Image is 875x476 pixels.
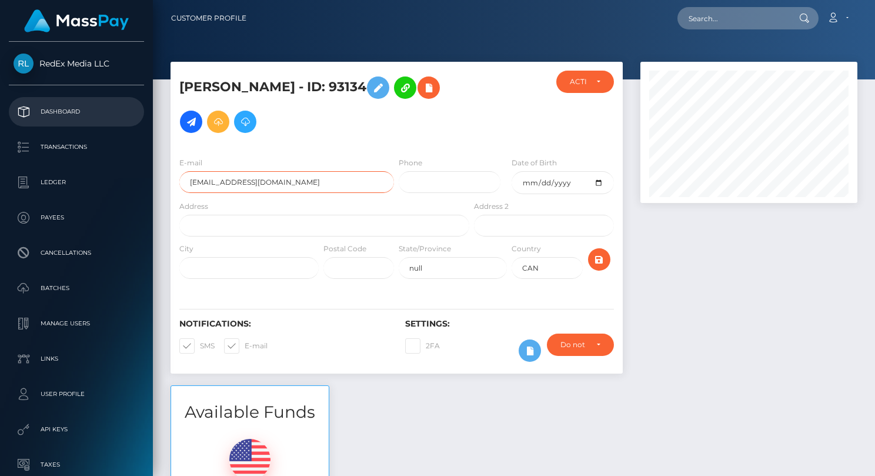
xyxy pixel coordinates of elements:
[399,244,451,254] label: State/Province
[179,244,193,254] label: City
[14,209,139,227] p: Payees
[14,315,139,332] p: Manage Users
[179,201,208,212] label: Address
[224,338,268,354] label: E-mail
[14,421,139,438] p: API Keys
[14,54,34,74] img: RedEx Media LLC
[9,203,144,232] a: Payees
[9,344,144,374] a: Links
[14,244,139,262] p: Cancellations
[9,415,144,444] a: API Keys
[14,350,139,368] p: Links
[14,279,139,297] p: Batches
[14,174,139,191] p: Ledger
[9,309,144,338] a: Manage Users
[14,138,139,156] p: Transactions
[399,158,422,168] label: Phone
[323,244,366,254] label: Postal Code
[9,132,144,162] a: Transactions
[570,77,587,86] div: ACTIVE
[14,103,139,121] p: Dashboard
[24,9,129,32] img: MassPay Logo
[179,71,463,139] h5: [PERSON_NAME] - ID: 93134
[474,201,509,212] label: Address 2
[180,111,202,133] a: Initiate Payout
[512,244,541,254] label: Country
[405,319,613,329] h6: Settings:
[556,71,614,93] button: ACTIVE
[179,338,215,354] label: SMS
[405,338,440,354] label: 2FA
[179,158,202,168] label: E-mail
[14,385,139,403] p: User Profile
[9,97,144,127] a: Dashboard
[560,340,587,349] div: Do not require
[677,7,788,29] input: Search...
[14,456,139,474] p: Taxes
[512,158,557,168] label: Date of Birth
[171,401,329,424] h3: Available Funds
[9,274,144,303] a: Batches
[171,6,246,31] a: Customer Profile
[9,168,144,197] a: Ledger
[9,238,144,268] a: Cancellations
[547,334,614,356] button: Do not require
[179,319,388,329] h6: Notifications:
[9,58,144,69] span: RedEx Media LLC
[9,380,144,409] a: User Profile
